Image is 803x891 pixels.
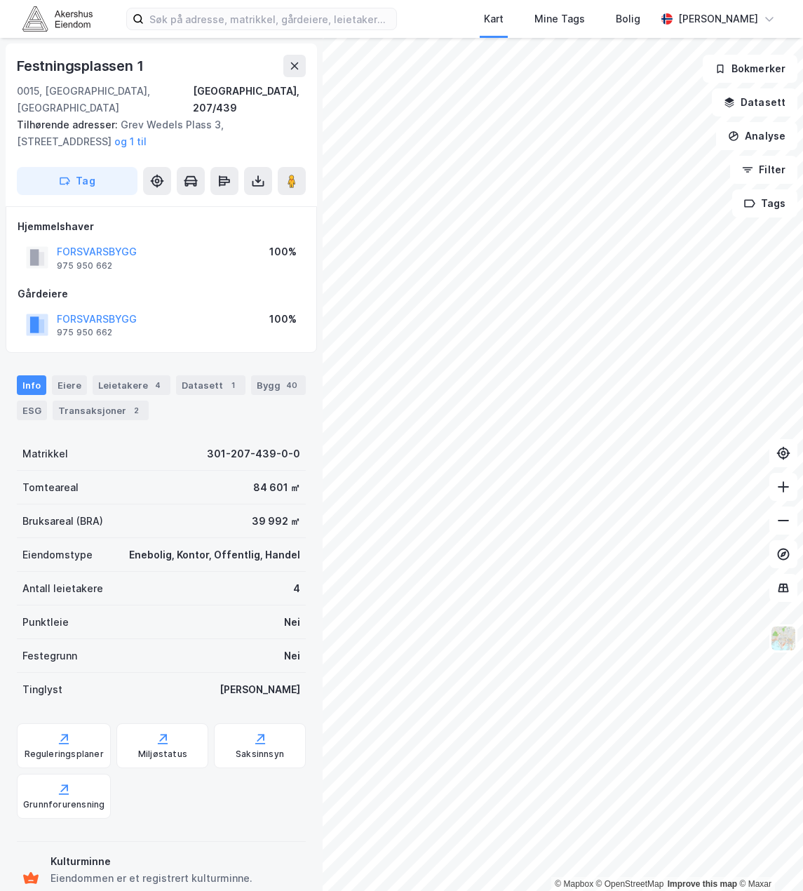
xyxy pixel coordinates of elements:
[22,513,103,530] div: Bruksareal (BRA)
[733,824,803,891] div: Kontrollprogram for chat
[151,378,165,392] div: 4
[220,681,300,698] div: [PERSON_NAME]
[138,749,187,760] div: Miljøstatus
[129,403,143,417] div: 2
[57,260,112,272] div: 975 950 662
[22,681,62,698] div: Tinglyst
[23,799,104,810] div: Grunnforurensning
[283,378,300,392] div: 40
[144,8,396,29] input: Søk på adresse, matrikkel, gårdeiere, leietakere eller personer
[22,6,93,31] img: akershus-eiendom-logo.9091f326c980b4bce74ccdd9f866810c.svg
[22,547,93,563] div: Eiendomstype
[668,879,737,889] a: Improve this map
[53,401,149,420] div: Transaksjoner
[176,375,245,395] div: Datasett
[17,116,295,150] div: Grev Wedels Plass 3, [STREET_ADDRESS]
[596,879,664,889] a: OpenStreetMap
[716,122,797,150] button: Analyse
[251,375,306,395] div: Bygg
[50,853,300,870] div: Kulturminne
[22,479,79,496] div: Tomteareal
[678,11,758,27] div: [PERSON_NAME]
[17,375,46,395] div: Info
[534,11,585,27] div: Mine Tags
[17,167,137,195] button: Tag
[284,614,300,631] div: Nei
[17,83,193,116] div: 0015, [GEOGRAPHIC_DATA], [GEOGRAPHIC_DATA]
[252,513,300,530] div: 39 992 ㎡
[732,189,797,217] button: Tags
[17,401,47,420] div: ESG
[236,749,284,760] div: Saksinnsyn
[57,327,112,338] div: 975 950 662
[616,11,640,27] div: Bolig
[770,625,797,652] img: Z
[293,580,300,597] div: 4
[269,243,297,260] div: 100%
[269,311,297,328] div: 100%
[18,286,305,302] div: Gårdeiere
[22,648,77,664] div: Festegrunn
[22,445,68,462] div: Matrikkel
[52,375,87,395] div: Eiere
[253,479,300,496] div: 84 601 ㎡
[93,375,170,395] div: Leietakere
[25,749,104,760] div: Reguleringsplaner
[703,55,797,83] button: Bokmerker
[484,11,504,27] div: Kart
[226,378,240,392] div: 1
[17,55,146,77] div: Festningsplassen 1
[22,580,103,597] div: Antall leietakere
[712,88,797,116] button: Datasett
[17,119,121,130] span: Tilhørende adresser:
[555,879,593,889] a: Mapbox
[284,648,300,664] div: Nei
[18,218,305,235] div: Hjemmelshaver
[193,83,306,116] div: [GEOGRAPHIC_DATA], 207/439
[22,614,69,631] div: Punktleie
[730,156,797,184] button: Filter
[129,547,300,563] div: Enebolig, Kontor, Offentlig, Handel
[733,824,803,891] iframe: Chat Widget
[207,445,300,462] div: 301-207-439-0-0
